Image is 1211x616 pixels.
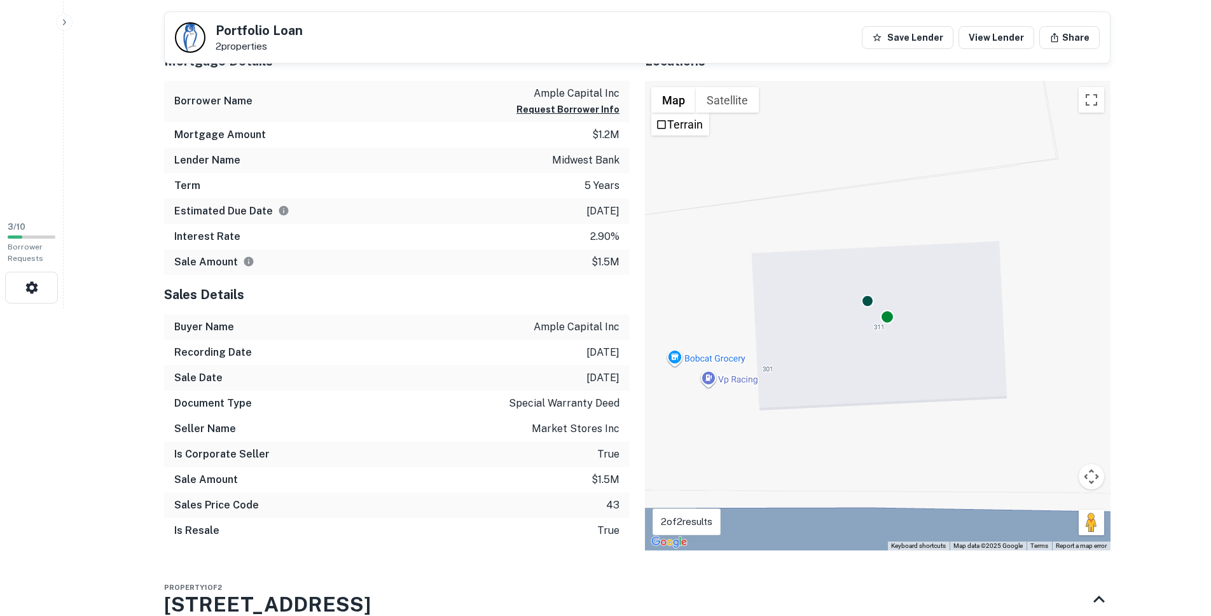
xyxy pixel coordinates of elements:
[174,523,219,538] h6: Is Resale
[174,229,240,244] h6: Interest Rate
[651,113,709,136] ul: Show street map
[174,255,254,270] h6: Sale Amount
[1079,510,1104,535] button: Drag Pegman onto the map to open Street View
[586,370,619,386] p: [DATE]
[1079,464,1104,489] button: Map camera controls
[1030,542,1048,549] a: Terms (opens in new tab)
[1079,87,1104,113] button: Toggle fullscreen view
[174,498,259,513] h6: Sales Price Code
[651,87,696,113] button: Show street map
[174,127,266,143] h6: Mortgage Amount
[653,114,708,134] li: Terrain
[174,396,252,411] h6: Document Type
[532,421,619,437] p: market stores inc
[8,222,25,232] span: 3 / 10
[958,26,1034,49] a: View Lender
[8,242,43,263] span: Borrower Requests
[278,205,289,216] svg: Estimate is based on a standard schedule for this type of loan.
[592,127,619,143] p: $1.2m
[174,472,238,487] h6: Sale Amount
[174,153,240,168] h6: Lender Name
[667,118,703,131] label: Terrain
[174,421,236,437] h6: Seller Name
[862,26,953,49] button: Save Lender
[174,94,253,109] h6: Borrower Name
[174,319,234,335] h6: Buyer Name
[164,5,1111,36] h3: Portfolio Overview
[590,229,619,244] p: 2.90%
[174,370,223,386] h6: Sale Date
[509,396,619,411] p: special warranty deed
[1147,514,1211,575] iframe: Chat Widget
[516,86,619,101] p: ample capital inc
[592,255,619,270] p: $1.5m
[953,542,1023,549] span: Map data ©2025 Google
[174,204,289,219] h6: Estimated Due Date
[661,514,712,529] p: 2 of 2 results
[606,498,619,513] p: 43
[1056,542,1107,549] a: Report a map error
[174,345,252,360] h6: Recording Date
[216,24,303,37] h5: Portfolio Loan
[696,87,759,113] button: Show satellite imagery
[586,345,619,360] p: [DATE]
[648,534,690,550] img: Google
[164,285,630,304] h5: Sales Details
[534,319,619,335] p: ample capital inc
[585,178,619,193] p: 5 years
[174,447,270,462] h6: Is Corporate Seller
[597,447,619,462] p: true
[216,41,303,52] p: 2 properties
[552,153,619,168] p: midwest bank
[597,523,619,538] p: true
[586,204,619,219] p: [DATE]
[592,472,619,487] p: $1.5m
[648,534,690,550] a: Open this area in Google Maps (opens a new window)
[174,178,200,193] h6: Term
[516,102,619,117] button: Request Borrower Info
[891,542,946,550] button: Keyboard shortcuts
[1039,26,1100,49] button: Share
[164,584,222,591] span: Property 1 of 2
[243,256,254,267] svg: The values displayed on the website are for informational purposes only and may be reported incor...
